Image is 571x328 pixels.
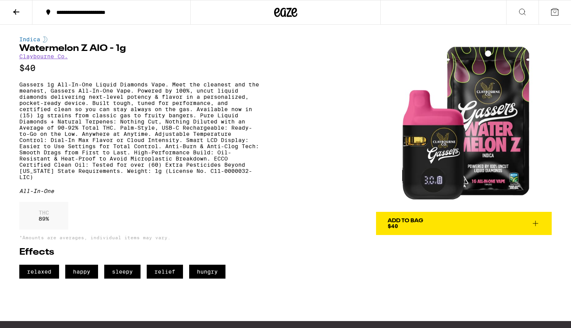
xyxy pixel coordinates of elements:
[189,265,225,279] span: hungry
[39,210,49,216] p: THC
[388,223,398,229] span: $40
[388,218,423,223] div: Add To Bag
[376,36,552,212] img: Claybourne Co. - Watermelon Z AIO - 1g
[104,265,141,279] span: sleepy
[19,81,259,180] p: Gassers 1g All-In-One Liquid Diamonds Vape. Meet the cleanest and the meanest, Gassers All-In-One...
[65,265,98,279] span: happy
[19,63,259,73] p: $40
[19,202,68,230] div: 89 %
[19,53,68,59] a: Claybourne Co.
[376,212,552,235] button: Add To Bag$40
[19,36,259,42] div: Indica
[43,36,47,42] img: indicaColor.svg
[19,44,259,53] h1: Watermelon Z AIO - 1g
[19,248,259,257] h2: Effects
[19,188,259,194] div: All-In-One
[147,265,183,279] span: relief
[19,235,259,240] p: *Amounts are averages, individual items may vary.
[19,265,59,279] span: relaxed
